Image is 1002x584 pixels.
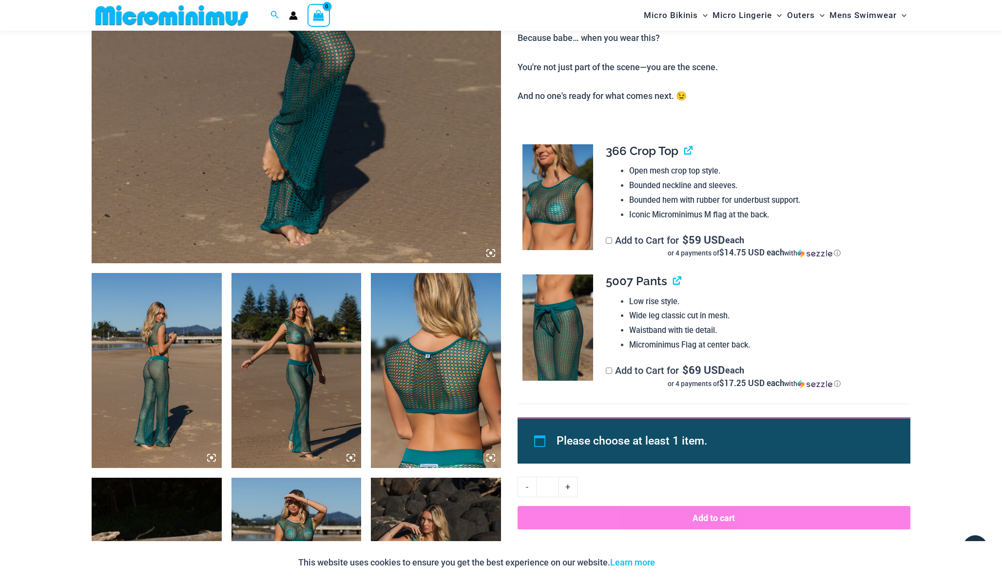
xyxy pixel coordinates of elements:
[662,551,704,574] button: Accept
[725,235,744,245] span: each
[606,234,903,258] label: Add to Cart for
[797,380,832,389] img: Sezzle
[629,208,902,222] li: Iconic Microminimus M flag at the back.
[308,4,330,26] a: View Shopping Cart, empty
[559,477,578,497] a: +
[787,3,815,28] span: Outers
[270,9,279,21] a: Search icon link
[629,164,902,178] li: Open mesh crop top style.
[606,144,678,158] span: 366 Crop Top
[629,323,902,338] li: Waistband with tie detail.
[606,379,903,389] div: or 4 payments of with
[606,365,903,389] label: Add to Cart for
[92,273,222,468] img: Show Stopper Jade 366 Top 5007 pants
[92,4,252,26] img: MM SHOP LOGO FLAT
[518,477,536,497] a: -
[606,274,667,288] span: 5007 Pants
[682,363,689,377] span: $
[713,3,772,28] span: Micro Lingerie
[557,430,888,452] li: Please choose at least 1 item.
[785,3,827,28] a: OutersMenu ToggleMenu Toggle
[606,237,612,244] input: Add to Cart for$59 USD eachor 4 payments of$14.75 USD eachwithSezzle Click to learn more about Se...
[725,365,744,375] span: each
[231,273,362,468] img: Show Stopper Jade 366 Top 5007 pants
[815,3,825,28] span: Menu Toggle
[610,557,655,567] a: Learn more
[606,248,903,258] div: or 4 payments of$14.75 USD eachwithSezzle Click to learn more about Sezzle
[629,338,902,352] li: Microminimus Flag at center back.
[829,3,897,28] span: Mens Swimwear
[536,477,559,497] input: Product quantity
[289,11,298,20] a: Account icon link
[719,247,784,258] span: $14.75 USD each
[772,3,782,28] span: Menu Toggle
[629,294,902,309] li: Low rise style.
[522,274,593,381] img: Show Stopper Jade 366 Top 5007 pants
[371,273,501,468] img: Show Stopper Jade 366 Top 5007 pants
[606,379,903,389] div: or 4 payments of$17.25 USD eachwithSezzle Click to learn more about Sezzle
[682,233,689,247] span: $
[682,365,725,375] span: 69 USD
[298,555,655,570] p: This website uses cookies to ensure you get the best experience on our website.
[629,309,902,323] li: Wide leg classic cut in mesh.
[641,3,710,28] a: Micro BikinisMenu ToggleMenu Toggle
[629,193,902,208] li: Bounded hem with rubber for underbust support.
[606,248,903,258] div: or 4 payments of with
[629,178,902,193] li: Bounded neckline and sleeves.
[682,235,725,245] span: 59 USD
[522,144,593,251] img: Show Stopper Jade 366 Top 5007 pants
[719,377,784,389] span: $17.25 USD each
[698,3,708,28] span: Menu Toggle
[644,3,698,28] span: Micro Bikinis
[710,3,784,28] a: Micro LingerieMenu ToggleMenu Toggle
[897,3,906,28] span: Menu Toggle
[640,1,910,29] nav: Site Navigation
[797,249,832,258] img: Sezzle
[606,368,612,374] input: Add to Cart for$69 USD eachor 4 payments of$17.25 USD eachwithSezzle Click to learn more about Se...
[827,3,909,28] a: Mens SwimwearMenu ToggleMenu Toggle
[518,506,910,529] button: Add to cart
